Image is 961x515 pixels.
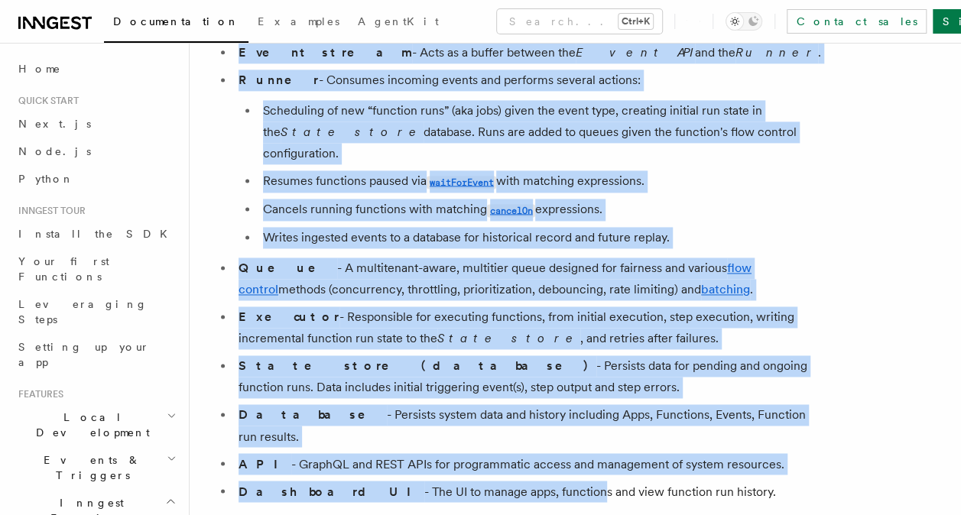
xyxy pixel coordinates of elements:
[234,70,826,248] li: - Consumes incoming events and performs several actions:
[726,12,762,31] button: Toggle dark mode
[12,55,180,83] a: Home
[239,484,424,498] strong: Dashboard UI
[12,388,63,400] span: Features
[437,331,580,345] em: State store
[12,290,180,333] a: Leveraging Steps
[239,456,291,471] strong: API
[487,204,535,217] code: cancelOn
[18,145,91,157] span: Node.js
[787,9,927,34] a: Contact sales
[104,5,248,43] a: Documentation
[258,170,826,193] li: Resumes functions paused via with matching expressions.
[113,15,239,28] span: Documentation
[248,5,349,41] a: Examples
[18,173,74,185] span: Python
[12,205,86,217] span: Inngest tour
[234,257,826,300] li: - A multitenant-aware, multitier queue designed for fairness and various methods (concurrency, th...
[18,298,148,326] span: Leveraging Steps
[18,228,177,240] span: Install the SDK
[12,446,180,489] button: Events & Triggers
[258,199,826,221] li: Cancels running functions with matching expressions.
[18,118,91,130] span: Next.js
[239,261,752,296] a: flow control
[618,14,653,29] kbd: Ctrl+K
[427,176,496,189] code: waitForEvent
[239,73,319,87] strong: Runner
[239,309,339,324] strong: Executor
[12,248,180,290] a: Your first Functions
[258,15,339,28] span: Examples
[487,202,535,216] a: cancelOn
[234,404,826,447] li: - Persists system data and history including Apps, Functions, Events, Function run results.
[12,110,180,138] a: Next.js
[735,45,818,60] em: Runner
[234,453,826,475] li: - GraphQL and REST APIs for programmatic access and management of system resources.
[12,410,167,440] span: Local Development
[576,45,695,60] em: Event API
[12,220,180,248] a: Install the SDK
[12,333,180,376] a: Setting up your app
[349,5,448,41] a: AgentKit
[358,15,439,28] span: AgentKit
[258,227,826,248] li: Writes ingested events to a database for historical record and future replay.
[281,125,424,139] em: State store
[12,452,167,483] span: Events & Triggers
[12,95,79,107] span: Quick start
[12,138,180,165] a: Node.js
[234,306,826,349] li: - Responsible for executing functions, from initial execution, step execution, writing incrementa...
[234,355,826,398] li: - Persists data for pending and ongoing function runs. Data includes initial triggering event(s),...
[239,45,412,60] strong: Event stream
[12,403,180,446] button: Local Development
[427,173,496,188] a: waitForEvent
[701,282,750,296] a: batching
[239,261,337,275] strong: Queue
[18,61,61,76] span: Home
[18,255,109,283] span: Your first Functions
[18,341,150,368] span: Setting up your app
[12,165,180,193] a: Python
[234,481,826,502] li: - The UI to manage apps, functions and view function run history.
[497,9,662,34] button: Search...Ctrl+K
[234,42,826,63] li: - Acts as a buffer between the and the .
[239,407,387,422] strong: Database
[258,100,826,164] li: Scheduling of new “function runs” (aka jobs) given the event type, creating initial run state in ...
[239,358,596,373] strong: State store (database)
